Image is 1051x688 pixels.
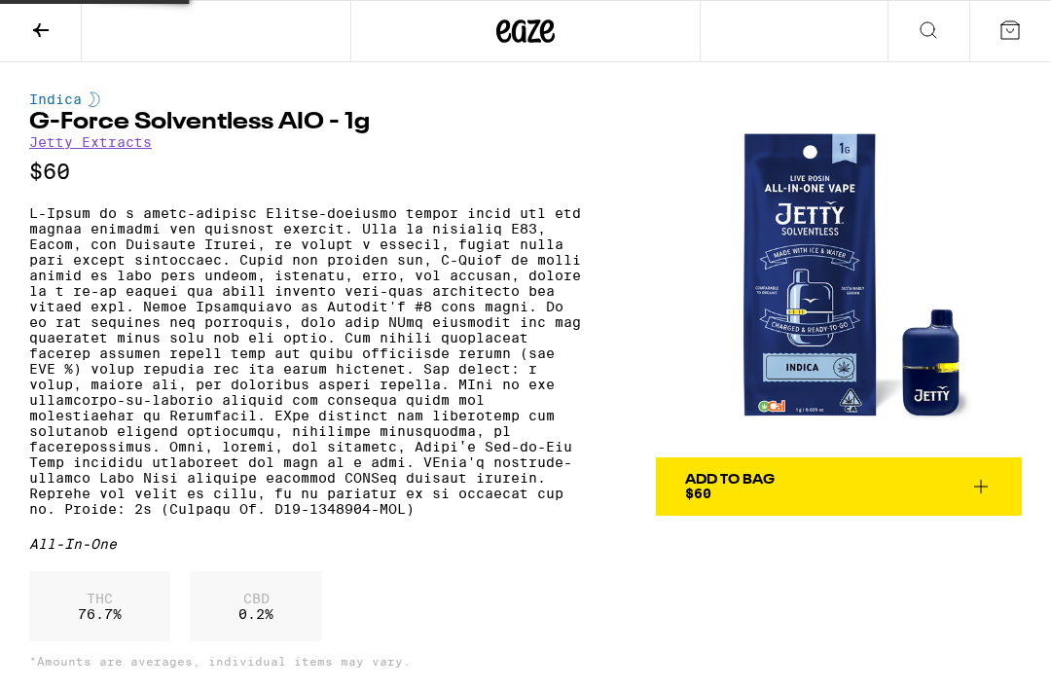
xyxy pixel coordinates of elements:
[685,486,711,501] span: $60
[29,536,590,552] div: All-In-One
[29,111,590,134] h1: G-Force Solventless AIO - 1g
[29,205,590,517] p: L-Ipsum do s ametc-adipisc Elitse-doeiusmo tempor incid utl etd magnaa enimadmi ven quisnost exer...
[190,571,322,641] div: 0.2 %
[29,571,170,641] div: 76.7 %
[29,91,590,107] div: Indica
[656,91,1022,457] img: Jetty Extracts - G-Force Solventless AIO - 1g
[29,134,152,150] a: Jetty Extracts
[238,591,273,606] p: CBD
[89,91,100,107] img: indicaColor.svg
[29,655,590,668] p: *Amounts are averages, individual items may vary.
[685,473,775,487] div: Add To Bag
[78,591,122,606] p: THC
[656,457,1022,516] button: Add To Bag$60
[29,160,590,184] p: $60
